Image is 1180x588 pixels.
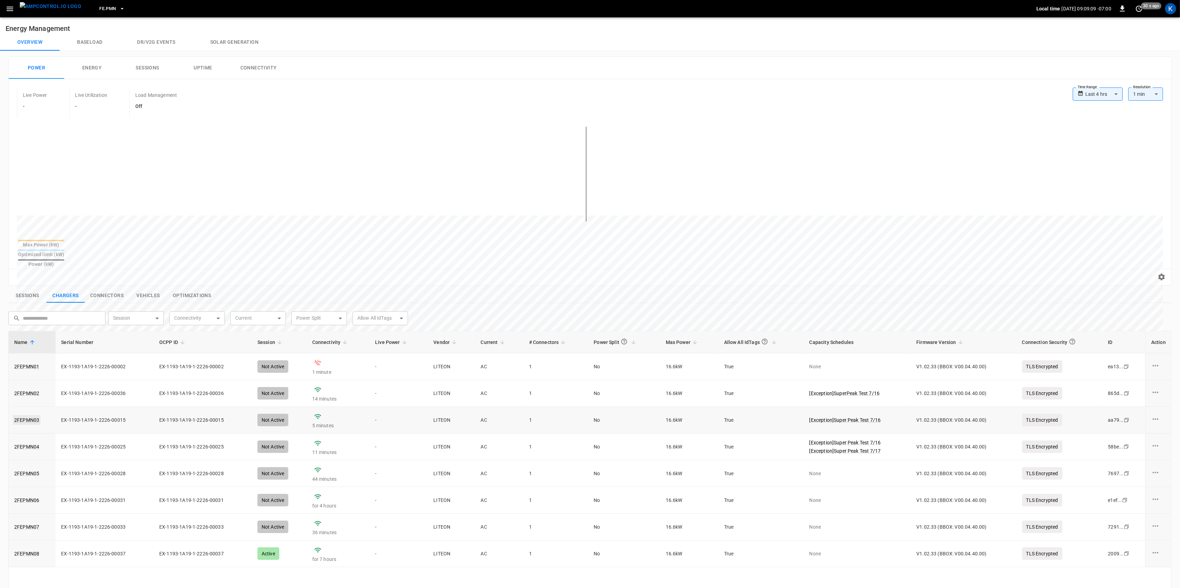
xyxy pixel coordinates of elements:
[99,5,116,13] span: FE.PMN
[312,338,350,346] span: Connectivity
[167,288,217,303] button: show latest optimizations
[1151,442,1166,452] div: charge point options
[911,487,1016,514] td: V1.02.33 (BBOX: V00.04.40.00)
[911,434,1016,460] td: V1.02.33 (BBOX: V00.04.40.00)
[911,540,1016,567] td: V1.02.33 (BBOX: V00.04.40.00)
[14,363,39,370] a: 2FEPMN01
[370,434,428,460] td: -
[56,460,154,487] td: EX-1193-1A19-1-2226-00028
[1108,470,1124,477] div: 7697 ...
[9,57,64,79] button: Power
[475,540,524,567] td: AC
[1165,3,1176,14] div: profile-icon
[14,470,39,477] a: 2FEPMN05
[1022,494,1062,506] p: TLS Encrypted
[1134,3,1145,14] button: set refresh interval
[588,434,660,460] td: No
[719,540,804,567] td: True
[257,494,289,506] div: Not Active
[475,487,524,514] td: AC
[56,331,154,353] th: Serial Number
[154,434,252,460] td: EX-1193-1A19-1-2226-00025
[154,487,252,514] td: EX-1193-1A19-1-2226-00031
[1151,522,1166,532] div: charge point options
[524,460,588,487] td: 1
[481,338,507,346] span: Current
[175,57,231,79] button: Uptime
[23,92,47,99] p: Live Power
[594,335,638,349] span: Power Split
[154,514,252,540] td: EX-1193-1A19-1-2226-00033
[1108,497,1122,504] div: e1ef ...
[1078,84,1097,90] label: Time Range
[257,440,289,453] div: Not Active
[312,529,364,536] p: 36 minutes
[312,449,364,456] p: 11 minutes
[588,460,660,487] td: No
[56,487,154,514] td: EX-1193-1A19-1-2226-00031
[1151,415,1166,425] div: charge point options
[312,502,364,509] p: for 4 hours
[1022,467,1062,480] p: TLS Encrypted
[14,497,39,504] a: 2FEPMN06
[1145,331,1171,353] th: Action
[809,523,906,530] p: None
[719,487,804,514] td: True
[14,390,39,397] a: 2FEPMN02
[724,335,779,349] span: Allow All IdTags
[135,92,177,99] p: Load Management
[660,487,719,514] td: 16.6 kW
[1108,443,1123,450] div: 58be ...
[257,338,284,346] span: Session
[14,550,39,557] a: 2FEPMN08
[911,514,1016,540] td: V1.02.33 (BBOX: V00.04.40.00)
[46,288,85,303] button: show latest charge points
[475,514,524,540] td: AC
[14,338,37,346] span: Name
[1022,440,1062,453] p: TLS Encrypted
[1151,495,1166,505] div: charge point options
[257,547,279,560] div: Active
[56,514,154,540] td: EX-1193-1A19-1-2226-00033
[911,460,1016,487] td: V1.02.33 (BBOX: V00.04.40.00)
[804,331,911,353] th: Capacity Schedules
[524,514,588,540] td: 1
[660,514,719,540] td: 16.6 kW
[428,514,475,540] td: LITEON
[475,434,524,460] td: AC
[1123,550,1130,557] div: copy
[1151,468,1166,479] div: charge point options
[257,521,289,533] div: Not Active
[1133,84,1151,90] label: Resolution
[20,2,81,11] img: ampcontrol.io logo
[129,288,167,303] button: show latest vehicles
[370,460,428,487] td: -
[13,415,41,425] a: 2FEPMN03
[428,487,475,514] td: LITEON
[524,487,588,514] td: 1
[1151,361,1166,372] div: charge point options
[231,57,286,79] button: Connectivity
[64,57,120,79] button: Energy
[370,540,428,567] td: -
[433,338,459,346] span: Vendor
[809,550,906,557] p: None
[23,103,47,110] h6: -
[1123,523,1130,531] div: copy
[588,540,660,567] td: No
[1036,5,1060,12] p: Local time
[60,34,120,51] button: Baseload
[1123,443,1130,451] div: copy
[312,556,364,563] p: for 7 hours
[719,514,804,540] td: True
[154,460,252,487] td: EX-1193-1A19-1-2226-00028
[375,338,409,346] span: Live Power
[257,467,289,480] div: Not Active
[1103,331,1146,353] th: ID
[1022,335,1077,349] div: Connection Security
[1141,2,1162,9] span: 30 s ago
[154,540,252,567] td: EX-1193-1A19-1-2226-00037
[428,540,475,567] td: LITEON
[1062,5,1111,12] p: [DATE] 09:09:09 -07:00
[809,470,906,477] p: None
